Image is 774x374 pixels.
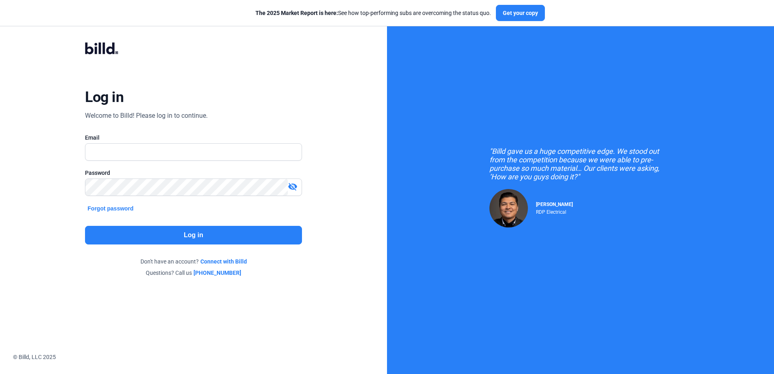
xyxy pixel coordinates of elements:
img: Raul Pacheco [489,189,528,227]
div: "Billd gave us a huge competitive edge. We stood out from the competition because we were able to... [489,147,672,181]
div: Don't have an account? [85,257,302,266]
span: [PERSON_NAME] [536,202,573,207]
div: RDP Electrical [536,207,573,215]
mat-icon: visibility_off [288,182,298,191]
a: Connect with Billd [200,257,247,266]
button: Forgot password [85,204,136,213]
div: Password [85,169,302,177]
a: [PHONE_NUMBER] [193,269,241,277]
div: Email [85,134,302,142]
span: The 2025 Market Report is here: [255,10,338,16]
div: Log in [85,88,123,106]
button: Get your copy [496,5,545,21]
div: Welcome to Billd! Please log in to continue. [85,111,208,121]
div: See how top-performing subs are overcoming the status quo. [255,9,491,17]
div: Questions? Call us [85,269,302,277]
button: Log in [85,226,302,244]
